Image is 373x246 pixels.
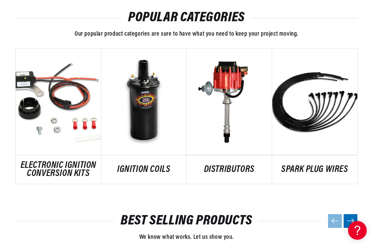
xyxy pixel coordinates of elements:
[344,214,357,228] button: Next slide
[186,166,272,174] a: DISTRIBUTORS
[101,166,187,174] a: IGNITION COILS
[16,162,101,178] a: ELECTRONIC IGNITION CONVERSION KITS
[328,214,342,228] button: Previous slide
[16,232,357,242] p: We know what works. Let us show you.
[272,166,358,174] a: SPARK PLUG WIRES
[121,215,252,227] a: BEST SELLING PRODUCTS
